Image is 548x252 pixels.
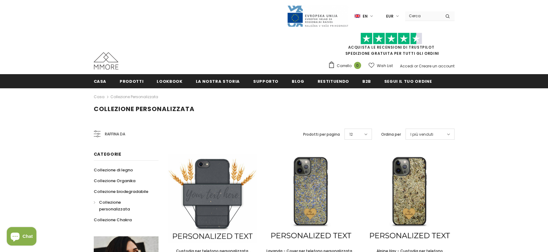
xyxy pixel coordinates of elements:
[337,63,352,69] span: Carrello
[120,78,143,84] span: Prodotti
[328,61,364,70] a: Carrello 0
[253,78,278,84] span: supporto
[94,151,122,157] span: Categorie
[94,189,148,194] span: Collezione biodegradabile
[355,14,360,19] img: i-lang-1.png
[157,78,182,84] span: Lookbook
[94,74,107,88] a: Casa
[94,186,148,197] a: Collezione biodegradabile
[384,74,432,88] a: Segui il tuo ordine
[94,197,152,214] a: Collezione personalizzata
[120,74,143,88] a: Prodotti
[94,78,107,84] span: Casa
[419,63,455,69] a: Creare un account
[94,105,195,113] span: Collezione personalizzata
[410,131,433,138] span: I più venduti
[405,11,441,20] input: Search Site
[414,63,418,69] span: or
[292,78,304,84] span: Blog
[318,78,349,84] span: Restituendo
[354,62,361,69] span: 0
[303,131,340,138] label: Prodotti per pagina
[349,131,353,138] span: 12
[94,93,105,101] a: Casa
[94,52,118,70] img: Casi MMORE
[105,131,125,138] span: Raffina da
[5,227,38,247] inbox-online-store-chat: Shopify online store chat
[384,78,432,84] span: Segui il tuo ordine
[94,175,135,186] a: Collezione Organika
[381,131,401,138] label: Ordina per
[377,63,393,69] span: Wish List
[99,199,130,212] span: Collezione personalizzata
[196,78,240,84] span: La nostra storia
[253,74,278,88] a: supporto
[94,217,132,223] span: Collezione Chakra
[94,167,133,173] span: Collezione di legno
[363,13,368,19] span: en
[196,74,240,88] a: La nostra storia
[110,94,158,99] a: Collezione personalizzata
[400,63,413,69] a: Accedi
[362,74,371,88] a: B2B
[287,13,348,18] a: Javni Razpis
[348,45,435,50] a: Acquista le recensioni di TrustPilot
[292,74,304,88] a: Blog
[328,35,455,56] span: SPEDIZIONE GRATUITA PER TUTTI GLI ORDINI
[94,178,135,184] span: Collezione Organika
[94,165,133,175] a: Collezione di legno
[369,60,393,71] a: Wish List
[362,78,371,84] span: B2B
[94,214,132,225] a: Collezione Chakra
[287,5,348,27] img: Javni Razpis
[386,13,393,19] span: EUR
[157,74,182,88] a: Lookbook
[318,74,349,88] a: Restituendo
[361,33,422,45] img: Fidati di Pilot Stars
